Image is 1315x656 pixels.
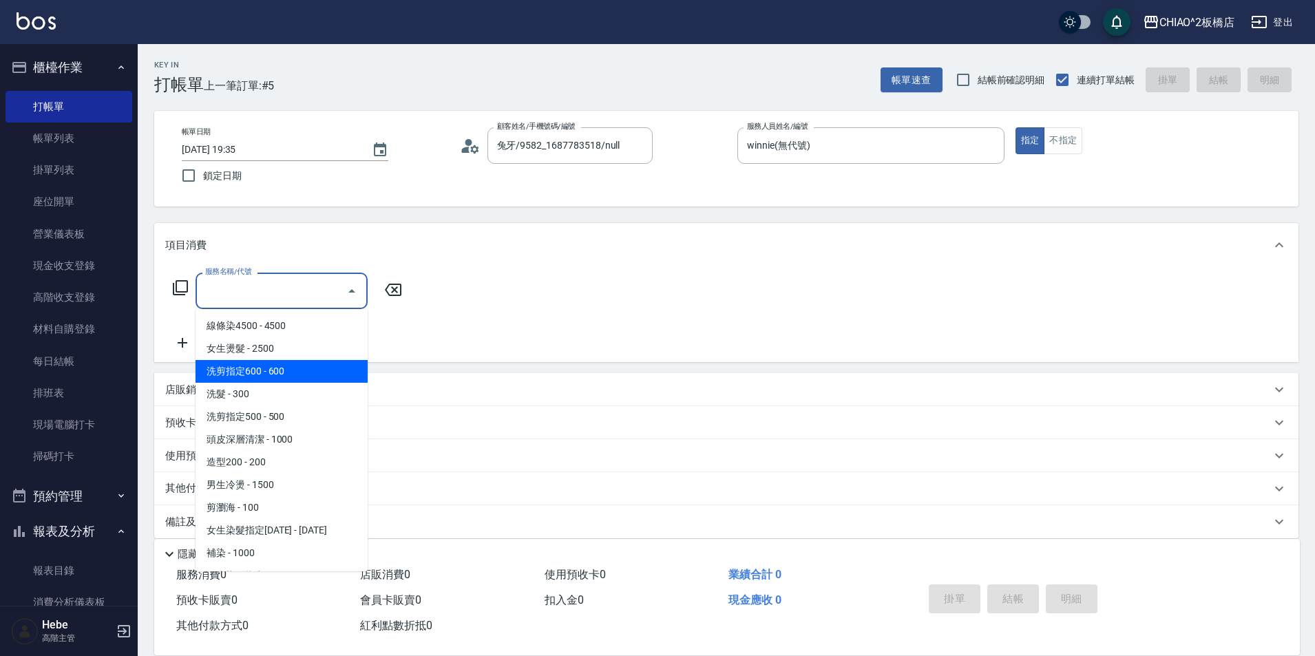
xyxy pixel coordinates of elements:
[1103,8,1130,36] button: save
[176,593,238,606] span: 預收卡販賣 0
[728,593,781,606] span: 現金應收 0
[176,568,227,581] span: 服務消費 0
[497,121,576,131] label: 顧客姓名/手機號碼/編號
[42,618,112,632] h5: Hebe
[154,472,1298,505] div: 其他付款方式入金可用餘額: 0
[165,416,217,430] p: 預收卡販賣
[881,67,943,93] button: 帳單速查
[6,586,132,618] a: 消費分析儀表板
[6,514,132,549] button: 報表及分析
[360,619,432,632] span: 紅利點數折抵 0
[196,519,368,542] span: 女生染髮指定[DATE] - [DATE]
[182,138,358,161] input: YYYY/MM/DD hh:mm
[154,373,1298,406] div: 店販銷售
[11,617,39,645] img: Person
[196,405,368,428] span: 洗剪指定500 - 500
[364,134,397,167] button: Choose date, selected date is 2025-10-14
[6,555,132,586] a: 報表目錄
[1137,8,1241,36] button: CHIAO^2板橋店
[196,542,368,564] span: 補染 - 1000
[154,439,1298,472] div: 使用預收卡
[165,449,217,463] p: 使用預收卡
[42,632,112,644] p: 高階主管
[6,250,132,282] a: 現金收支登錄
[6,346,132,377] a: 每日結帳
[176,619,249,632] span: 其他付款方式 0
[6,50,132,85] button: 櫃檯作業
[1077,73,1135,87] span: 連續打單結帳
[17,12,56,30] img: Logo
[154,61,204,70] h2: Key In
[6,186,132,218] a: 座位開單
[6,377,132,409] a: 排班表
[196,383,368,405] span: 洗髮 - 300
[203,169,242,183] span: 鎖定日期
[196,360,368,383] span: 洗剪指定600 - 600
[6,313,132,345] a: 材料自購登錄
[182,127,211,137] label: 帳單日期
[165,383,207,397] p: 店販銷售
[196,564,368,587] span: 男生染髮指定 - 1500
[205,266,251,277] label: 服務名稱/代號
[6,154,132,186] a: 掛單列表
[545,568,606,581] span: 使用預收卡 0
[360,568,410,581] span: 店販消費 0
[196,451,368,474] span: 造型200 - 200
[165,515,217,529] p: 備註及來源
[1245,10,1298,35] button: 登出
[196,496,368,519] span: 剪瀏海 - 100
[154,223,1298,267] div: 項目消費
[178,547,240,562] p: 隱藏業績明細
[545,593,584,606] span: 扣入金 0
[165,481,292,496] p: 其他付款方式
[154,75,204,94] h3: 打帳單
[196,428,368,451] span: 頭皮深層清潔 - 1000
[1159,14,1235,31] div: CHIAO^2板橋店
[196,337,368,360] span: 女生燙髮 - 2500
[747,121,808,131] label: 服務人員姓名/編號
[6,409,132,441] a: 現場電腦打卡
[196,315,368,337] span: 線條染4500 - 4500
[6,91,132,123] a: 打帳單
[728,568,781,581] span: 業績合計 0
[204,77,275,94] span: 上一筆訂單:#5
[6,282,132,313] a: 高階收支登錄
[154,406,1298,439] div: 預收卡販賣
[6,441,132,472] a: 掃碼打卡
[1044,127,1082,154] button: 不指定
[360,593,421,606] span: 會員卡販賣 0
[165,238,207,253] p: 項目消費
[341,280,363,302] button: Close
[196,474,368,496] span: 男生冷燙 - 1500
[6,123,132,154] a: 帳單列表
[1016,127,1045,154] button: 指定
[978,73,1045,87] span: 結帳前確認明細
[6,218,132,250] a: 營業儀表板
[154,505,1298,538] div: 備註及來源
[6,478,132,514] button: 預約管理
